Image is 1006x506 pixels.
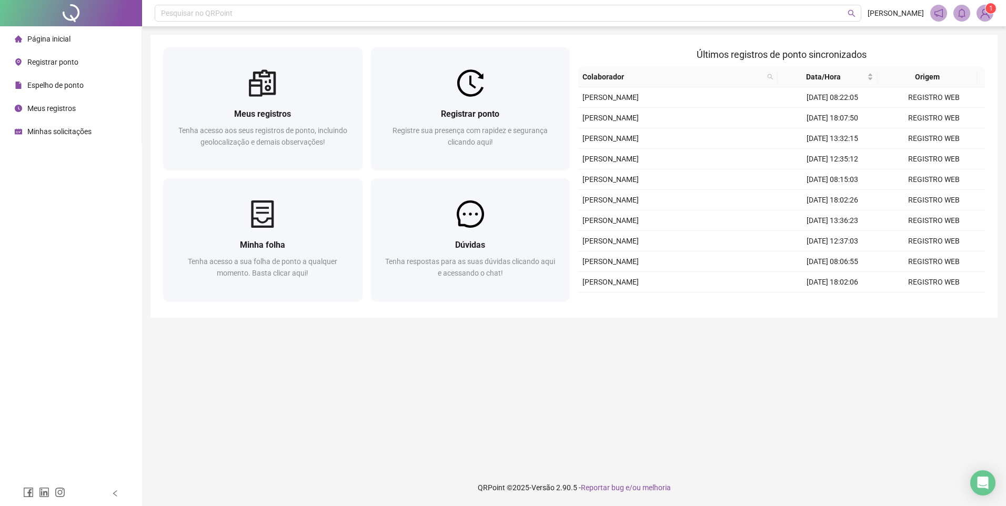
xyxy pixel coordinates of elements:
[531,483,555,492] span: Versão
[970,470,995,495] div: Open Intercom Messenger
[582,216,639,225] span: [PERSON_NAME]
[582,93,639,102] span: [PERSON_NAME]
[883,190,985,210] td: REGISTRO WEB
[883,292,985,313] td: REGISTRO WEB
[782,231,883,251] td: [DATE] 12:37:03
[371,178,570,301] a: DúvidasTenha respostas para as suas dúvidas clicando aqui e acessando o chat!
[848,9,856,17] span: search
[27,35,71,43] span: Página inicial
[27,58,78,66] span: Registrar ponto
[582,155,639,163] span: [PERSON_NAME]
[188,257,337,277] span: Tenha acesso a sua folha de ponto a qualquer momento. Basta clicar aqui!
[989,5,993,12] span: 1
[582,134,639,143] span: [PERSON_NAME]
[957,8,967,18] span: bell
[985,3,996,14] sup: Atualize o seu contato no menu Meus Dados
[782,292,883,313] td: [DATE] 13:34:35
[582,278,639,286] span: [PERSON_NAME]
[782,251,883,272] td: [DATE] 08:06:55
[782,149,883,169] td: [DATE] 12:35:12
[15,128,22,135] span: schedule
[883,251,985,272] td: REGISTRO WEB
[697,49,867,60] span: Últimos registros de ponto sincronizados
[782,210,883,231] td: [DATE] 13:36:23
[883,231,985,251] td: REGISTRO WEB
[782,87,883,108] td: [DATE] 08:22:05
[15,58,22,66] span: environment
[883,87,985,108] td: REGISTRO WEB
[27,127,92,136] span: Minhas solicitações
[15,105,22,112] span: clock-circle
[240,240,285,250] span: Minha folha
[441,109,499,119] span: Registrar ponto
[782,190,883,210] td: [DATE] 18:02:26
[883,169,985,190] td: REGISTRO WEB
[868,7,924,19] span: [PERSON_NAME]
[782,71,865,83] span: Data/Hora
[112,490,119,497] span: left
[385,257,555,277] span: Tenha respostas para as suas dúvidas clicando aqui e acessando o chat!
[883,210,985,231] td: REGISTRO WEB
[581,483,671,492] span: Reportar bug e/ou melhoria
[883,108,985,128] td: REGISTRO WEB
[23,487,34,498] span: facebook
[934,8,943,18] span: notification
[393,126,548,146] span: Registre sua presença com rapidez e segurança clicando aqui!
[178,126,347,146] span: Tenha acesso aos seus registros de ponto, incluindo geolocalização e demais observações!
[883,128,985,149] td: REGISTRO WEB
[27,81,84,89] span: Espelho de ponto
[163,178,363,301] a: Minha folhaTenha acesso a sua folha de ponto a qualquer momento. Basta clicar aqui!
[977,5,993,21] img: 89977
[455,240,485,250] span: Dúvidas
[39,487,49,498] span: linkedin
[878,67,978,87] th: Origem
[582,71,763,83] span: Colaborador
[15,82,22,89] span: file
[234,109,291,119] span: Meus registros
[765,69,776,85] span: search
[15,35,22,43] span: home
[27,104,76,113] span: Meus registros
[371,47,570,170] a: Registrar pontoRegistre sua presença com rapidez e segurança clicando aqui!
[767,74,773,80] span: search
[582,257,639,266] span: [PERSON_NAME]
[142,469,1006,506] footer: QRPoint © 2025 - 2.90.5 -
[883,149,985,169] td: REGISTRO WEB
[782,108,883,128] td: [DATE] 18:07:50
[582,114,639,122] span: [PERSON_NAME]
[55,487,65,498] span: instagram
[582,196,639,204] span: [PERSON_NAME]
[163,47,363,170] a: Meus registrosTenha acesso aos seus registros de ponto, incluindo geolocalização e demais observa...
[782,169,883,190] td: [DATE] 08:15:03
[782,272,883,292] td: [DATE] 18:02:06
[883,272,985,292] td: REGISTRO WEB
[582,175,639,184] span: [PERSON_NAME]
[782,128,883,149] td: [DATE] 13:32:15
[778,67,878,87] th: Data/Hora
[582,237,639,245] span: [PERSON_NAME]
